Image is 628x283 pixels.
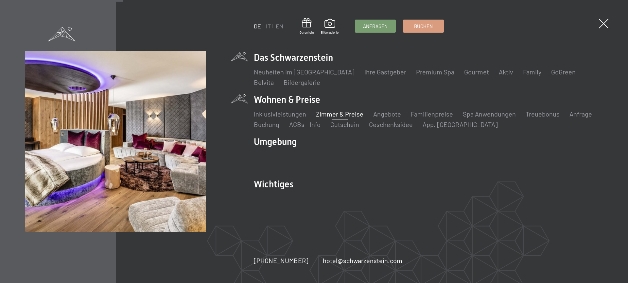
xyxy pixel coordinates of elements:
[330,120,359,128] a: Gutschein
[276,23,283,30] a: EN
[254,256,308,265] a: [PHONE_NUMBER]
[254,257,308,264] span: [PHONE_NUMBER]
[254,120,279,128] a: Buchung
[416,68,454,76] a: Premium Spa
[316,110,363,118] a: Zimmer & Preise
[323,256,402,265] a: hotel@schwarzenstein.com
[289,120,321,128] a: AGBs - Info
[464,68,489,76] a: Gourmet
[300,18,314,35] a: Gutschein
[526,110,560,118] a: Treuebonus
[254,78,274,86] a: Belvita
[254,68,355,76] a: Neuheiten im [GEOGRAPHIC_DATA]
[423,120,498,128] a: App. [GEOGRAPHIC_DATA]
[254,110,306,118] a: Inklusivleistungen
[403,20,444,32] a: Buchen
[284,78,320,86] a: Bildergalerie
[551,68,576,76] a: GoGreen
[463,110,516,118] a: Spa Anwendungen
[266,23,271,30] a: IT
[369,120,413,128] a: Geschenksidee
[363,23,388,30] span: Anfragen
[414,23,433,30] span: Buchen
[254,23,261,30] a: DE
[411,110,453,118] a: Familienpreise
[373,110,401,118] a: Angebote
[569,110,592,118] a: Anfrage
[321,19,339,35] a: Bildergalerie
[355,20,395,32] a: Anfragen
[300,30,314,35] span: Gutschein
[499,68,513,76] a: Aktiv
[364,68,406,76] a: Ihre Gastgeber
[321,30,339,35] span: Bildergalerie
[523,68,541,76] a: Family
